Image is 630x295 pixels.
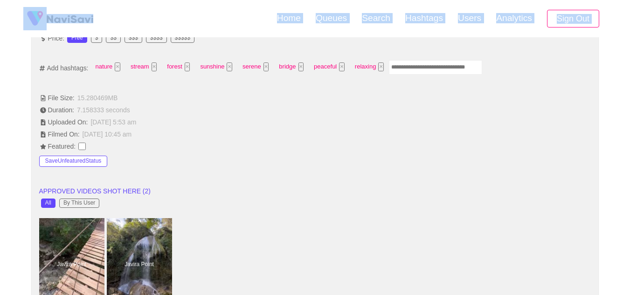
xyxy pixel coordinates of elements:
[71,35,83,41] div: Free
[39,156,108,167] button: SaveUnfeaturedStatus
[197,60,235,74] span: sunshine
[110,35,116,41] div: $$
[82,130,133,138] span: [DATE] 10:45 am
[23,7,47,30] img: fireSpot
[227,62,232,71] button: Tag at index 3 with value 2431 focussed. Press backspace to remove
[164,60,193,74] span: forest
[76,94,119,102] span: 15.280469 MB
[175,35,190,41] div: $$$$$
[339,62,345,71] button: Tag at index 6 with value 2301 focussed. Press backspace to remove
[39,185,591,197] li: APPROVED VIDEOS SHOT HERE ( 2 )
[92,60,123,74] span: nature
[63,200,95,206] div: By This User
[263,62,269,71] button: Tag at index 4 with value 2289 focussed. Press backspace to remove
[95,35,98,41] div: $
[39,34,66,42] span: Price:
[47,14,93,23] img: fireSpot
[90,118,137,126] span: [DATE] 5:53 am
[39,130,81,138] span: Filmed On:
[39,143,77,150] span: Featured:
[311,60,347,74] span: peaceful
[46,64,90,72] span: Add hashtags:
[45,200,51,206] div: All
[128,60,159,74] span: stream
[378,62,384,71] button: Tag at index 7 with value 2308 focussed. Press backspace to remove
[240,60,271,74] span: serene
[76,106,131,114] span: 7.158333 seconds
[352,60,387,74] span: relaxing
[152,62,157,71] button: Tag at index 1 with value 7454 focussed. Press backspace to remove
[39,106,75,114] span: Duration:
[129,35,138,41] div: $$$
[150,35,163,41] div: $$$$
[39,94,76,102] span: File Size:
[547,10,599,28] button: Sign Out
[389,60,482,75] input: Enter tag here and press return
[276,60,306,74] span: bridge
[39,118,89,126] span: Uploaded On:
[185,62,190,71] button: Tag at index 2 with value 3030 focussed. Press backspace to remove
[298,62,304,71] button: Tag at index 5 with value 356 focussed. Press backspace to remove
[115,62,120,71] button: Tag at index 0 with value 584 focussed. Press backspace to remove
